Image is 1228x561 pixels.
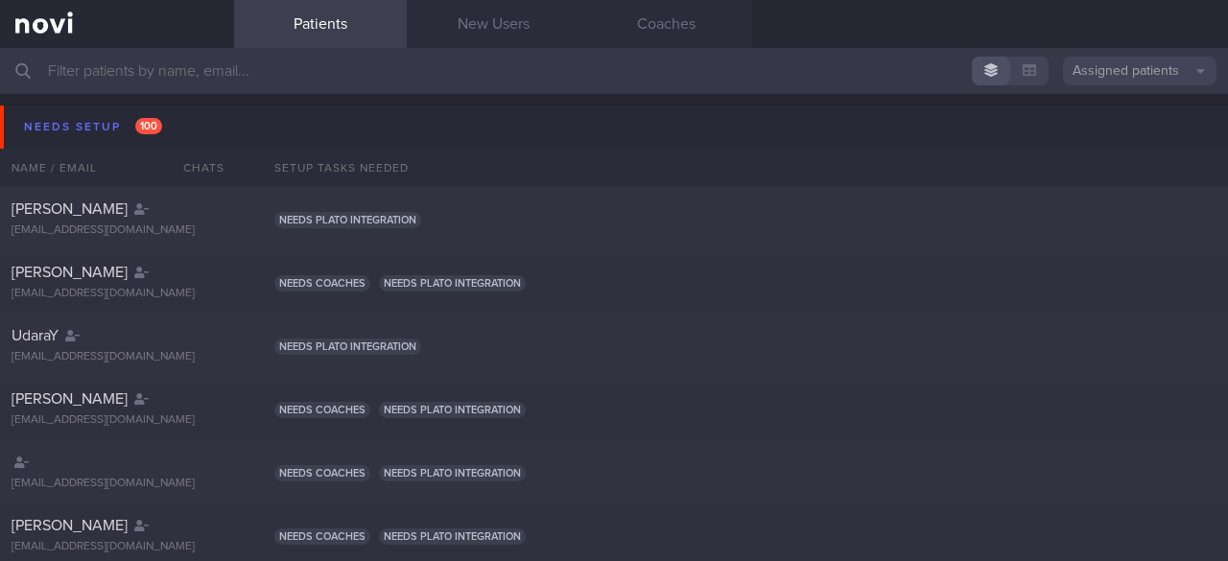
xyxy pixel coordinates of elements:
div: [EMAIL_ADDRESS][DOMAIN_NAME] [12,223,223,238]
span: Needs coaches [274,465,370,481]
span: Needs plato integration [379,275,526,292]
span: UdaraY [12,328,59,343]
span: Needs plato integration [379,528,526,545]
div: [EMAIL_ADDRESS][DOMAIN_NAME] [12,540,223,554]
span: 100 [135,118,162,134]
div: Chats [157,149,234,187]
span: Needs plato integration [379,402,526,418]
span: [PERSON_NAME] [12,518,128,533]
span: [PERSON_NAME] [12,201,128,217]
span: Needs coaches [274,528,370,545]
span: Needs plato integration [274,212,421,228]
span: [PERSON_NAME] [12,265,128,280]
span: Needs coaches [274,275,370,292]
div: [EMAIL_ADDRESS][DOMAIN_NAME] [12,350,223,364]
div: Setup tasks needed [263,149,1228,187]
span: Needs plato integration [379,465,526,481]
div: [EMAIL_ADDRESS][DOMAIN_NAME] [12,477,223,491]
div: [EMAIL_ADDRESS][DOMAIN_NAME] [12,287,223,301]
span: Needs coaches [274,402,370,418]
div: [EMAIL_ADDRESS][DOMAIN_NAME] [12,413,223,428]
button: Assigned patients [1063,57,1216,85]
div: Needs setup [19,114,167,140]
span: [PERSON_NAME] [12,391,128,407]
span: Needs plato integration [274,339,421,355]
